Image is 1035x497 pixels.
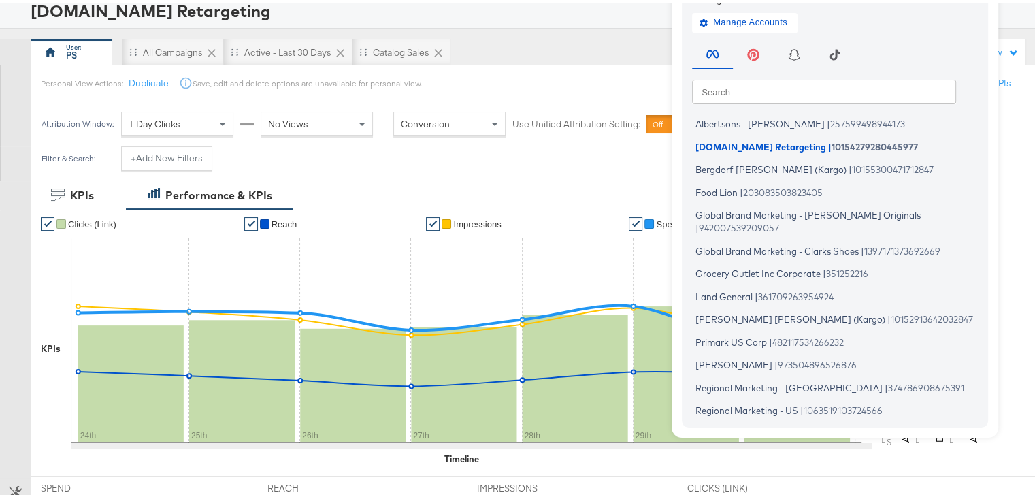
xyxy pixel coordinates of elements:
button: Duplicate [129,74,169,87]
span: | [800,402,804,413]
span: 1063519103724566 [804,402,883,413]
span: Manage Accounts [702,12,787,28]
span: Land General [695,288,753,299]
span: | [885,379,888,390]
span: 374786908675391 [888,379,964,390]
span: 257599498944173 [830,116,905,127]
div: Personal View Actions: [41,76,123,86]
span: [PERSON_NAME] [695,357,772,368]
span: REACH [267,479,369,492]
span: Clicks (Link) [68,217,116,227]
span: | [828,138,832,149]
span: | [827,116,830,127]
span: 10152913642032847 [891,311,973,322]
span: 351252216 [826,266,868,276]
span: | [861,242,864,253]
span: | [849,161,852,172]
a: ✔ [426,214,440,228]
span: SPEND [41,479,143,492]
div: Timeline [444,450,479,463]
div: Drag to reorder tab [231,46,238,53]
span: Food Lion [695,184,738,195]
span: 482117534266232 [772,334,844,344]
span: 203083503823405 [743,184,823,195]
text: Amount (USD) [900,380,912,440]
span: | [774,357,778,368]
text: Delivery [934,405,946,440]
a: ✔ [244,214,258,228]
span: Regional Marketing - US [695,402,798,413]
span: IMPRESSIONS [477,479,579,492]
text: Actions [968,408,980,440]
span: Reach [272,217,297,227]
button: Manage Accounts [692,10,798,30]
span: Grocery Outlet Inc Corporate [695,266,821,276]
span: Global Brand Marketing - Clarks Shoes [695,242,859,253]
span: | [755,288,758,299]
span: Global Brand Marketing - [PERSON_NAME] Originals [695,207,921,218]
span: CLICKS (LINK) [687,479,789,492]
span: | [887,311,891,322]
span: 973504896526876 [778,357,857,368]
span: Albertsons - [PERSON_NAME] [695,116,825,127]
div: All Campaigns [143,44,203,57]
div: KPIs [70,185,94,201]
strong: + [131,149,136,162]
label: Use Unified Attribution Setting: [512,115,640,128]
span: Impressions [453,217,501,227]
span: | [695,219,699,230]
div: Save, edit and delete options are unavailable for personal view. [193,76,422,86]
span: 10155300471712847 [852,161,934,172]
span: [PERSON_NAME] [PERSON_NAME] (Kargo) [695,311,885,322]
div: Catalog Sales [373,44,429,57]
div: KPIs [41,340,61,353]
span: 361709263954924 [758,288,834,299]
div: PS [66,46,77,59]
div: Drag to reorder tab [129,46,137,53]
span: Conversion [401,115,450,127]
span: | [823,266,826,276]
span: [DOMAIN_NAME] Retargeting [695,138,826,149]
div: Active - Last 30 Days [244,44,331,57]
span: 1 Day Clicks [129,115,180,127]
div: Attribution Window: [41,116,114,126]
div: Drag to reorder tab [359,46,367,53]
div: Filter & Search: [41,151,96,161]
a: ✔ [41,214,54,228]
a: ✔ [629,214,642,228]
span: Bergdorf [PERSON_NAME] (Kargo) [695,161,847,172]
span: | [769,334,772,344]
span: 1397171373692669 [864,242,940,253]
span: No Views [268,115,308,127]
button: +Add New Filters [121,144,212,168]
span: Regional Marketing - [GEOGRAPHIC_DATA] [695,379,883,390]
span: 942007539209057 [699,219,779,230]
span: Spend [656,217,682,227]
span: 10154279280445977 [832,138,918,149]
span: Primark US Corp [695,334,767,344]
div: Performance & KPIs [165,185,272,201]
span: | [740,184,743,195]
